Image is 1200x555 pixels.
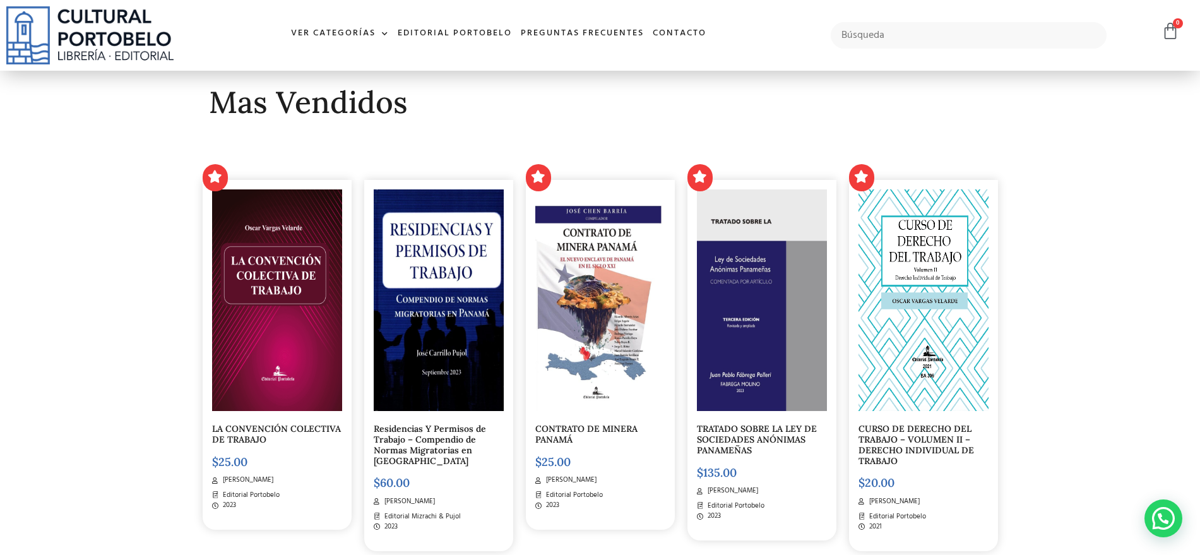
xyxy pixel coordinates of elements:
[374,475,410,490] bdi: 60.00
[697,189,827,412] img: PORTADA elegida AMAZON._page-0001
[374,423,486,466] a: Residencias Y Permisos de Trabajo – Compendio de Normas Migratorias en [GEOGRAPHIC_DATA]
[374,189,504,412] img: img20231003_15474135
[704,501,764,511] span: Editorial Portobelo
[866,496,920,507] span: [PERSON_NAME]
[543,500,559,511] span: 2023
[535,455,571,469] bdi: 25.00
[393,20,516,47] a: Editorial Portobelo
[535,455,542,469] span: $
[1144,499,1182,537] div: Contactar por WhatsApp
[1161,22,1179,40] a: 0
[697,465,737,480] bdi: 135.00
[858,423,974,466] a: CURSO DE DERECHO DEL TRABAJO – VOLUMEN II – DERECHO INDIVIDUAL DE TRABAJO
[535,423,638,445] a: CONTRATO DE MINERA PANAMÁ
[212,189,342,412] img: portada convencion colectiva-03
[831,22,1107,49] input: Búsqueda
[212,455,247,469] bdi: 25.00
[212,455,218,469] span: $
[697,465,703,480] span: $
[381,496,435,507] span: [PERSON_NAME]
[209,86,992,119] h2: Mas Vendidos
[648,20,711,47] a: Contacto
[858,475,894,490] bdi: 20.00
[212,423,341,445] a: LA CONVENCIÓN COLECTIVA DE TRABAJO
[858,189,989,412] img: OSCAR_VARGAS
[535,189,665,412] img: PORTADA FINAL (2)
[858,475,865,490] span: $
[866,522,882,532] span: 2021
[866,511,926,522] span: Editorial Portobelo
[381,511,461,522] span: Editorial Mizrachi & Pujol
[381,522,398,532] span: 2023
[543,490,603,501] span: Editorial Portobelo
[220,475,273,486] span: [PERSON_NAME]
[220,500,236,511] span: 2023
[516,20,648,47] a: Preguntas frecuentes
[1173,18,1183,28] span: 0
[287,20,393,47] a: Ver Categorías
[374,475,380,490] span: $
[697,423,817,456] a: TRATADO SOBRE LA LEY DE SOCIEDADES ANÓNIMAS PANAMEÑAS
[543,475,597,486] span: [PERSON_NAME]
[220,490,280,501] span: Editorial Portobelo
[704,511,721,522] span: 2023
[704,486,758,496] span: [PERSON_NAME]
